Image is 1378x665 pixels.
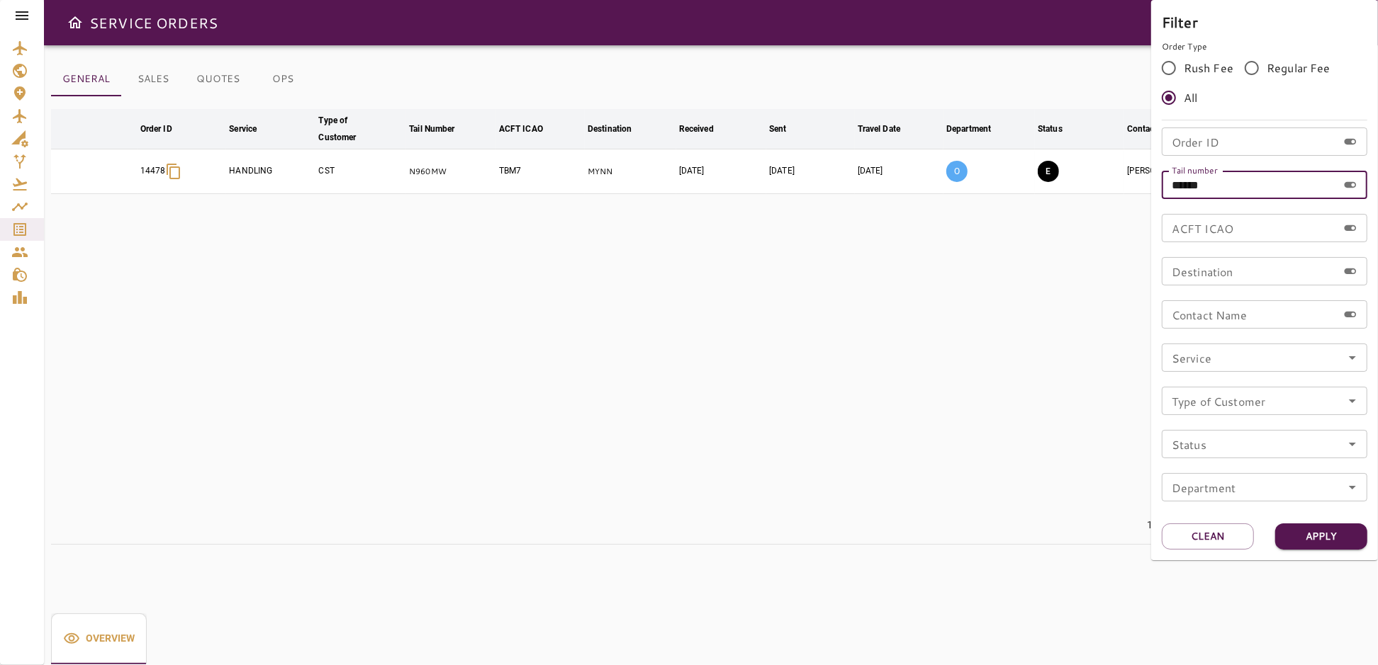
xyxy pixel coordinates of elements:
[1162,11,1367,33] h6: Filter
[1343,348,1362,368] button: Open
[1343,391,1362,411] button: Open
[1172,164,1218,176] label: Tail number
[1184,89,1197,106] span: All
[1162,53,1367,113] div: rushFeeOrder
[1162,40,1367,53] p: Order Type
[1184,59,1233,76] span: Rush Fee
[1343,434,1362,454] button: Open
[1267,59,1331,76] span: Regular Fee
[1162,523,1254,550] button: Clean
[1275,523,1367,550] button: Apply
[1343,477,1362,497] button: Open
